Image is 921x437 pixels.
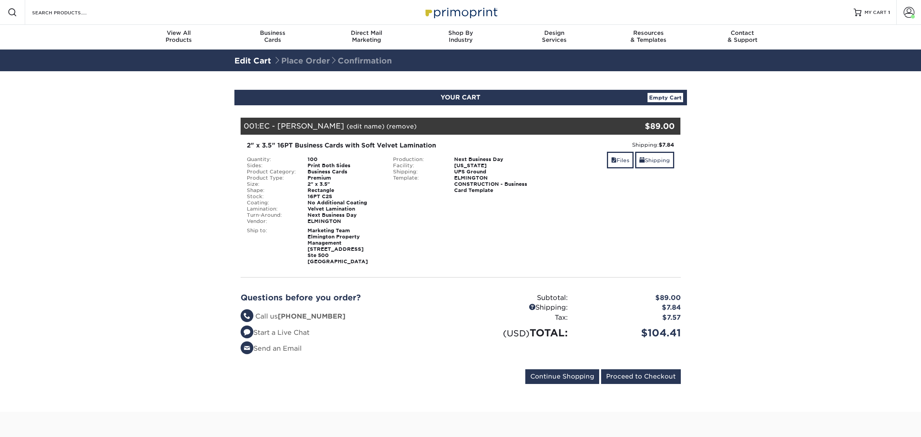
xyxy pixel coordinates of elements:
div: $89.00 [574,293,687,303]
div: Vendor: [241,218,302,224]
div: Rectangle [302,187,387,194]
div: Next Business Day [302,212,387,218]
div: Business Cards [302,169,387,175]
a: BusinessCards [226,25,320,50]
small: (USD) [503,328,530,338]
div: Shipping: [387,169,448,175]
div: ELMINGTON [302,218,387,224]
div: Marketing [320,29,414,43]
div: & Support [695,29,789,43]
div: Shipping: [540,141,675,149]
strong: [PHONE_NUMBER] [278,312,345,320]
a: Send an Email [241,344,302,352]
div: Subtotal: [461,293,574,303]
div: Products [132,29,226,43]
span: MY CART [865,9,887,16]
div: Coating: [241,200,302,206]
span: View All [132,29,226,36]
span: Design [507,29,601,36]
a: Contact& Support [695,25,789,50]
span: Place Order Confirmation [273,56,392,65]
div: 16PT C2S [302,194,387,200]
div: No Additional Coating [302,200,387,206]
strong: Marketing Team Elmington Property Management [STREET_ADDRESS] Ste 500 [GEOGRAPHIC_DATA] [308,228,368,264]
a: Files [607,152,634,168]
div: & Templates [601,29,695,43]
div: 2" x 3.5" 16PT Business Cards with Soft Velvet Lamination [247,141,528,150]
li: Call us [241,312,455,322]
img: Primoprint [422,4,499,21]
div: Ship to: [241,228,302,265]
a: Shop ByIndustry [414,25,507,50]
a: Empty Cart [648,93,683,102]
span: EC - [PERSON_NAME] [259,122,344,130]
div: Size: [241,181,302,187]
div: Product Category: [241,169,302,175]
div: Premium [302,175,387,181]
div: $89.00 [607,120,675,132]
div: Production: [387,156,448,163]
a: Direct MailMarketing [320,25,414,50]
div: 100 [302,156,387,163]
div: Turn-Around: [241,212,302,218]
div: Services [507,29,601,43]
div: [US_STATE] [448,163,534,169]
div: 2" x 3.5" [302,181,387,187]
span: YOUR CART [441,94,480,101]
span: Direct Mail [320,29,414,36]
a: (edit name) [347,123,384,130]
div: $7.84 [574,303,687,313]
div: Shipping: [461,303,574,313]
div: Sides: [241,163,302,169]
div: Quantity: [241,156,302,163]
div: Cards [226,29,320,43]
span: Shop By [414,29,507,36]
div: Shape: [241,187,302,194]
div: Print Both Sides [302,163,387,169]
div: Next Business Day [448,156,534,163]
div: UPS Ground [448,169,534,175]
div: TOTAL: [461,326,574,340]
div: $7.57 [574,313,687,323]
div: Industry [414,29,507,43]
span: shipping [639,157,645,163]
div: Facility: [387,163,448,169]
a: Shipping [635,152,674,168]
span: Contact [695,29,789,36]
div: Velvet Lamination [302,206,387,212]
a: View AllProducts [132,25,226,50]
a: Start a Live Chat [241,329,309,336]
div: Product Type: [241,175,302,181]
span: Business [226,29,320,36]
input: SEARCH PRODUCTS..... [31,8,107,17]
a: DesignServices [507,25,601,50]
div: $104.41 [574,326,687,340]
a: (remove) [386,123,417,130]
span: files [611,157,617,163]
div: ELMINGTON CONSTRUCTION - Business Card Template [448,175,534,194]
input: Continue Shopping [525,369,599,384]
strong: $7.84 [659,142,674,148]
div: Tax: [461,313,574,323]
div: Lamination: [241,206,302,212]
a: Edit Cart [234,56,271,65]
a: Resources& Templates [601,25,695,50]
div: Template: [387,175,448,194]
span: 1 [888,10,890,15]
h2: Questions before you order? [241,293,455,302]
div: Stock: [241,194,302,200]
div: 001: [241,118,607,135]
span: Resources [601,29,695,36]
input: Proceed to Checkout [601,369,681,384]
